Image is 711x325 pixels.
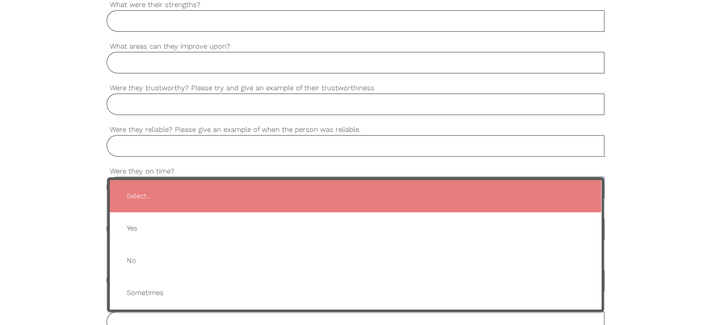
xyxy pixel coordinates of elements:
label: How is their spoken and written English? [107,301,604,311]
label: Were they on time? [107,166,604,177]
label: What areas can they improve upon? [107,41,604,52]
span: Select... [119,185,592,208]
span: Yes [119,217,592,240]
label: Were they trustworthy? Please try and give an example of their trustworthiness [107,83,604,94]
span: Sometimes [119,282,592,304]
label: Would you recommend them for a job where they are working as a care or support worker and deliver... [107,249,604,270]
label: Were they helpful? Please try and give an example of their helpfulness [107,208,604,218]
span: No [119,249,592,272]
label: Were they reliable? Please give an example of when the person was reliable. [107,124,604,135]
